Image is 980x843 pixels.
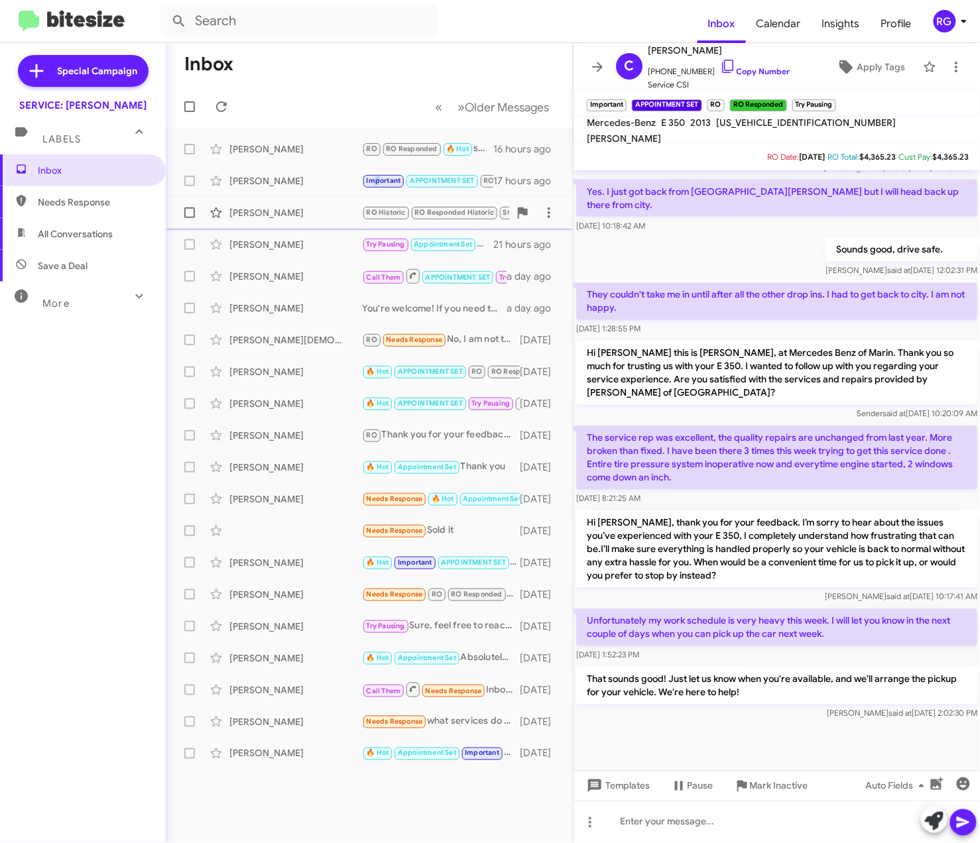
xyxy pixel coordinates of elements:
span: Auto Fields [866,774,930,798]
span: Try Pausing [499,273,538,282]
button: Apply Tags [825,55,916,79]
span: $4,365.23 [933,152,969,162]
span: » [458,99,465,115]
span: More [42,298,70,309]
div: [DATE] [520,492,562,506]
div: Thank you [362,459,520,475]
span: 🔥 Hot [367,463,389,471]
span: $4,365.23 [860,152,896,162]
span: Appointment Set [414,240,472,249]
button: Mark Inactive [723,774,819,798]
div: sounds good, let me know if you have any other questions. [362,141,493,156]
p: Yes. I just got back from [GEOGRAPHIC_DATA][PERSON_NAME] but I will head back up there from city. [576,180,977,217]
div: [PERSON_NAME] [229,588,362,601]
span: Labels [42,133,81,145]
span: Needs Response [367,590,423,598]
small: Try Pausing [792,99,836,111]
button: Auto Fields [855,774,940,798]
h1: Inbox [184,54,233,75]
span: 🔥 Hot [367,653,389,662]
button: Templates [574,774,660,798]
span: RO Responded Historic [414,208,494,217]
div: [DATE] [520,397,562,410]
a: Inbox [698,5,746,43]
div: No, I am not the service manager and the service guy named [PERSON_NAME] were so inconsiderate an... [362,332,520,347]
div: 21 hours ago [493,238,562,251]
div: Absolutely, when works best for you to come drop it off? We have time slots [DATE] and [DATE]. [362,268,507,284]
div: [DATE] [520,651,562,665]
small: APPOINTMENT SET [632,99,702,111]
div: [PERSON_NAME] [229,683,362,697]
div: Sure, feel free to reach out anytime when you're ready to schedule your service. We're here to help! [362,618,520,634]
div: [PERSON_NAME] [229,747,362,760]
span: Apply Tags [857,55,905,79]
div: That sounds good! Just let us know when you're available, and we'll arrange the pickup for your v... [362,173,493,188]
div: a day ago [507,270,562,283]
span: [PERSON_NAME] [648,42,790,58]
span: Appointment Set [463,494,521,503]
div: 17 hours ago [493,174,562,188]
div: [DATE] [520,524,562,537]
div: [DATE] [520,333,562,347]
span: [US_VEHICLE_IDENTIFICATION_NUMBER] [716,117,896,129]
span: [DATE] 10:18:42 AM [576,221,645,231]
div: RG [934,10,956,32]
span: Needs Response [367,526,423,535]
div: [DATE] [520,747,562,760]
span: RO Historic [367,208,406,217]
span: Pause [687,774,713,798]
span: said at [883,409,906,419]
button: Previous [427,93,450,121]
span: 🔥 Hot [367,558,389,567]
div: [PERSON_NAME] [229,397,362,410]
span: Needs Response [426,687,482,695]
div: [PERSON_NAME] [229,429,362,442]
span: Important [398,558,432,567]
a: Special Campaign [18,55,149,87]
div: Thank you for your feedback! If you need to book your next service or have any questions, just le... [362,427,520,443]
a: Calendar [746,5,812,43]
span: RO Responded [452,590,503,598]
span: Needs Response [38,196,151,209]
span: 🔥 Hot [367,749,389,758]
div: what services do you have for EQ 450 Electric car?? [362,714,520,729]
div: [DATE] [520,556,562,569]
span: RO [432,590,442,598]
span: Mark Inactive [750,774,808,798]
span: Call Them [367,687,401,695]
div: [DATE] [520,365,562,378]
span: RO [367,144,377,153]
div: [PERSON_NAME] [229,302,362,315]
div: [DATE] [520,461,562,474]
small: RO [707,99,725,111]
p: Hi [PERSON_NAME] this is [PERSON_NAME], at Mercedes Benz of Marin. Thank you so much for trusting... [576,341,977,405]
span: 🔥 Hot [446,144,469,153]
a: Insights [812,5,871,43]
p: Unfortunately my work schedule is very heavy this week. I will let you know in the next couple of... [576,609,977,646]
span: APPOINTMENT SET [426,273,491,282]
div: SERVICE: [PERSON_NAME] [19,99,147,112]
div: [PERSON_NAME] [229,620,362,633]
button: Next [450,93,557,121]
div: [PERSON_NAME] [229,651,362,665]
span: RO Total: [828,152,860,162]
span: RO Responded [491,367,542,376]
div: I just got de [362,587,520,602]
p: Sounds good, drive safe. [826,238,977,262]
div: [PERSON_NAME] [229,492,362,506]
div: 16 hours ago [493,142,562,156]
span: Important [465,749,499,758]
div: [PERSON_NAME] [229,556,362,569]
span: [PERSON_NAME] [DATE] 10:17:41 AM [825,592,977,602]
div: [DATE] [520,429,562,442]
span: Special Campaign [58,64,138,78]
span: Stop [503,208,519,217]
div: [PERSON_NAME] [229,461,362,474]
span: [DATE] [800,152,826,162]
span: [PHONE_NUMBER] [648,58,790,78]
div: [PERSON_NAME] [229,365,362,378]
span: APPOINTMENT SET [398,367,463,376]
span: RO Date: [768,152,800,162]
